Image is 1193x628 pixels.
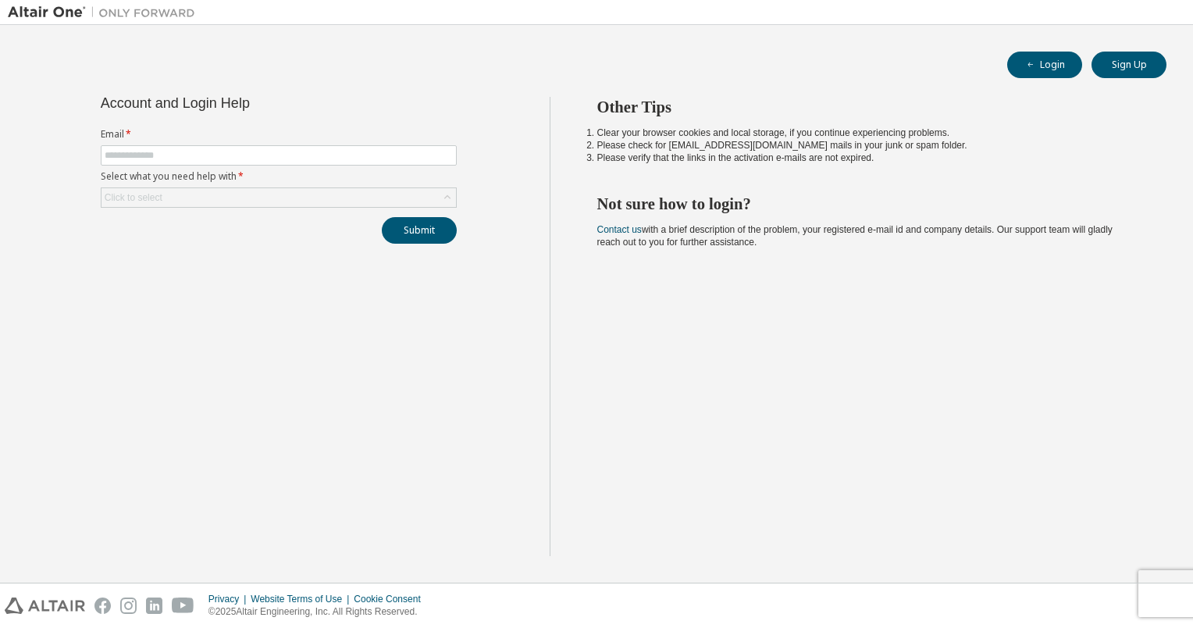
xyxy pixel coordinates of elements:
[597,97,1139,117] h2: Other Tips
[354,593,429,605] div: Cookie Consent
[5,598,85,614] img: altair_logo.svg
[597,152,1139,164] li: Please verify that the links in the activation e-mails are not expired.
[101,97,386,109] div: Account and Login Help
[382,217,457,244] button: Submit
[172,598,194,614] img: youtube.svg
[146,598,162,614] img: linkedin.svg
[101,188,456,207] div: Click to select
[208,593,251,605] div: Privacy
[251,593,354,605] div: Website Terms of Use
[105,191,162,204] div: Click to select
[8,5,203,20] img: Altair One
[597,139,1139,152] li: Please check for [EMAIL_ADDRESS][DOMAIN_NAME] mails in your junk or spam folder.
[1007,52,1082,78] button: Login
[94,598,111,614] img: facebook.svg
[1092,52,1166,78] button: Sign Up
[597,224,642,235] a: Contact us
[120,598,137,614] img: instagram.svg
[208,605,430,619] p: © 2025 Altair Engineering, Inc. All Rights Reserved.
[597,194,1139,214] h2: Not sure how to login?
[101,128,457,141] label: Email
[101,170,457,183] label: Select what you need help with
[597,224,1113,248] span: with a brief description of the problem, your registered e-mail id and company details. Our suppo...
[597,127,1139,139] li: Clear your browser cookies and local storage, if you continue experiencing problems.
